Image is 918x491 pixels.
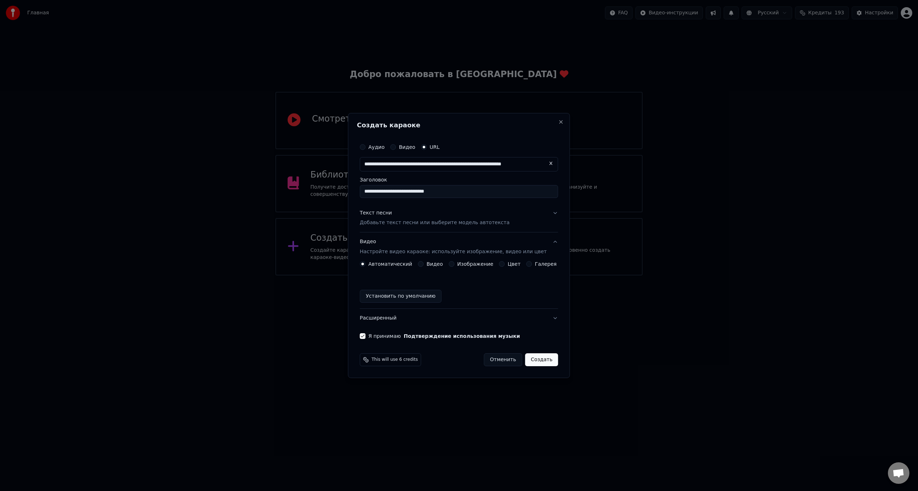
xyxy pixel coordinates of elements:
label: Аудио [368,145,384,150]
p: Настройте видео караоке: используйте изображение, видео или цвет [360,248,546,255]
button: Расширенный [360,309,558,327]
button: Текст песниДобавьте текст песни или выберите модель автотекста [360,204,558,232]
label: Видео [399,145,415,150]
label: Видео [426,261,443,266]
div: ВидеоНастройте видео караоке: используйте изображение, видео или цвет [360,261,558,308]
button: Создать [525,353,558,366]
div: Видео [360,239,546,256]
label: Я принимаю [368,334,520,339]
label: Изображение [457,261,493,266]
label: URL [430,145,440,150]
label: Заголовок [360,177,558,182]
button: Я принимаю [404,334,520,339]
p: Добавьте текст песни или выберите модель автотекста [360,219,510,227]
button: Установить по умолчанию [360,290,441,303]
div: Текст песни [360,209,392,217]
span: This will use 6 credits [372,357,418,363]
label: Цвет [508,261,521,266]
label: Галерея [535,261,557,266]
label: Автоматический [368,261,412,266]
button: Отменить [484,353,522,366]
h2: Создать караоке [357,122,561,128]
button: ВидеоНастройте видео караоке: используйте изображение, видео или цвет [360,233,558,261]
